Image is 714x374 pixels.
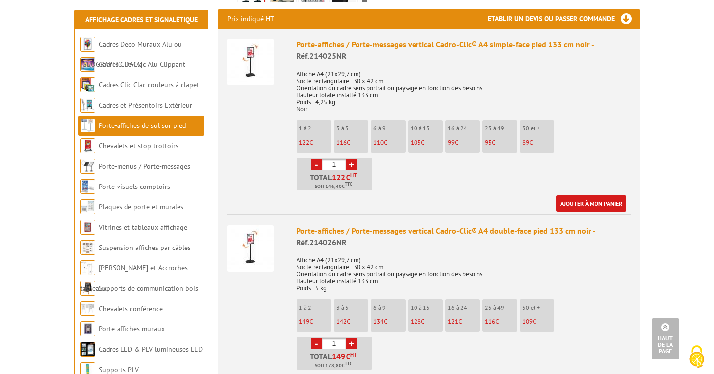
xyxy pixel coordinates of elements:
span: 110 [373,138,384,147]
span: 134 [373,317,384,326]
p: 50 et + [522,304,554,311]
p: 25 à 49 [485,125,517,132]
sup: TTC [345,361,352,366]
span: 116 [336,138,347,147]
a: [PERSON_NAME] et Accroches tableaux [80,263,188,293]
a: Cadres LED & PLV lumineuses LED [99,345,203,354]
span: € [346,173,350,181]
span: Réf.214025NR [297,51,347,61]
img: Cadres LED & PLV lumineuses LED [80,342,95,357]
img: Porte-affiches muraux [80,321,95,336]
a: + [346,159,357,170]
a: Porte-visuels comptoirs [99,182,170,191]
a: Cadres et Présentoirs Extérieur [99,101,192,110]
p: € [485,318,517,325]
span: Soit € [315,362,352,370]
p: 16 à 24 [448,304,480,311]
p: 10 à 15 [411,304,443,311]
p: € [522,318,554,325]
a: Porte-affiches de sol sur pied [99,121,186,130]
div: Porte-affiches / Porte-messages vertical Cadro-Clic® A4 double-face pied 133 cm noir - [297,225,631,248]
p: 10 à 15 [411,125,443,132]
p: € [373,139,406,146]
img: Porte-affiches de sol sur pied [80,118,95,133]
img: Cadres Clic-Clac couleurs à clapet [80,77,95,92]
span: 128 [411,317,421,326]
img: Porte-affiches / Porte-messages vertical Cadro-Clic® A4 double-face pied 133 cm noir [227,225,274,272]
img: Cimaises et Accroches tableaux [80,260,95,275]
p: 6 à 9 [373,125,406,132]
a: Ajouter à mon panier [556,195,626,212]
img: Vitrines et tableaux affichage [80,220,95,235]
span: 109 [522,317,533,326]
a: Chevalets et stop trottoirs [99,141,178,150]
img: Cookies (fenêtre modale) [684,344,709,369]
img: Porte-menus / Porte-messages [80,159,95,174]
span: 142 [336,317,347,326]
span: 149 [332,352,346,360]
a: + [346,338,357,349]
span: 122 [299,138,309,147]
p: € [448,139,480,146]
img: Porte-visuels comptoirs [80,179,95,194]
span: € [346,352,350,360]
span: 149 [299,317,309,326]
p: € [448,318,480,325]
p: € [336,318,368,325]
p: € [336,139,368,146]
p: € [411,139,443,146]
a: Supports de communication bois [99,284,198,293]
img: Cadres Deco Muraux Alu ou Bois [80,37,95,52]
span: 95 [485,138,492,147]
a: Cadres Deco Muraux Alu ou [GEOGRAPHIC_DATA] [80,40,182,69]
a: - [311,159,322,170]
span: 89 [522,138,529,147]
sup: TTC [345,181,352,187]
p: 6 à 9 [373,304,406,311]
a: - [311,338,322,349]
p: 25 à 49 [485,304,517,311]
p: € [522,139,554,146]
img: Chevalets et stop trottoirs [80,138,95,153]
p: Affiche A4 (21x29,7 cm) Socle rectangulaire : 30 x 42 cm Orientation du cadre sens portrait ou pa... [297,64,631,113]
p: 1 à 2 [299,125,331,132]
p: € [299,139,331,146]
span: 122 [332,173,346,181]
h3: Etablir un devis ou passer commande [488,9,640,29]
p: € [299,318,331,325]
a: Suspension affiches par câbles [99,243,191,252]
p: Affiche A4 (21x29,7 cm) Socle rectangulaire : 30 x 42 cm Orientation du cadre sens portrait ou pa... [297,250,631,292]
p: € [485,139,517,146]
p: 3 à 5 [336,304,368,311]
sup: HT [350,351,357,358]
a: Supports PLV [99,365,139,374]
span: 146,40 [325,183,342,190]
span: Réf.214026NR [297,237,347,247]
a: Affichage Cadres et Signalétique [85,15,198,24]
a: Haut de la page [652,318,679,359]
a: Cadres Clic-Clac Alu Clippant [99,60,185,69]
p: € [411,318,443,325]
a: Porte-menus / Porte-messages [99,162,190,171]
img: Suspension affiches par câbles [80,240,95,255]
p: Total [299,173,372,190]
p: 1 à 2 [299,304,331,311]
a: Chevalets conférence [99,304,163,313]
span: 99 [448,138,455,147]
span: 178,80 [325,362,342,370]
span: 105 [411,138,421,147]
img: Plaques de porte et murales [80,199,95,214]
div: Porte-affiches / Porte-messages vertical Cadro-Clic® A4 simple-face pied 133 cm noir - [297,39,631,62]
p: Prix indiqué HT [227,9,274,29]
a: Porte-affiches muraux [99,324,165,333]
img: Cadres et Présentoirs Extérieur [80,98,95,113]
p: 50 et + [522,125,554,132]
p: 16 à 24 [448,125,480,132]
span: Soit € [315,183,352,190]
span: 116 [485,317,495,326]
p: € [373,318,406,325]
p: 3 à 5 [336,125,368,132]
a: Cadres Clic-Clac couleurs à clapet [99,80,199,89]
a: Plaques de porte et murales [99,202,183,211]
img: Porte-affiches / Porte-messages vertical Cadro-Clic® A4 simple-face pied 133 cm noir [227,39,274,85]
